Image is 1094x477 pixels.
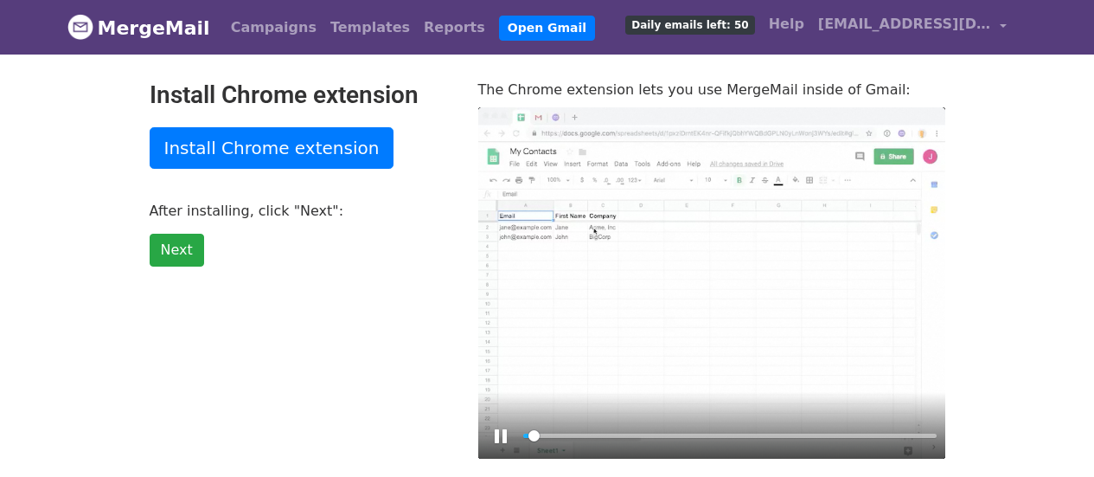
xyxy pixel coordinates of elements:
[417,10,492,45] a: Reports
[67,14,93,40] img: MergeMail logo
[150,202,452,220] p: After installing, click "Next":
[762,7,811,42] a: Help
[811,7,1014,48] a: [EMAIL_ADDRESS][DOMAIN_NAME]
[625,16,754,35] span: Daily emails left: 50
[1008,394,1094,477] iframe: Chat Widget
[523,428,937,444] input: Seek
[499,16,595,41] a: Open Gmail
[150,234,204,267] a: Next
[487,422,515,450] button: Play
[323,10,417,45] a: Templates
[224,10,323,45] a: Campaigns
[150,127,394,169] a: Install Chrome extension
[618,7,761,42] a: Daily emails left: 50
[150,81,452,110] h2: Install Chrome extension
[67,10,210,46] a: MergeMail
[478,81,945,99] p: The Chrome extension lets you use MergeMail inside of Gmail:
[818,14,991,35] span: [EMAIL_ADDRESS][DOMAIN_NAME]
